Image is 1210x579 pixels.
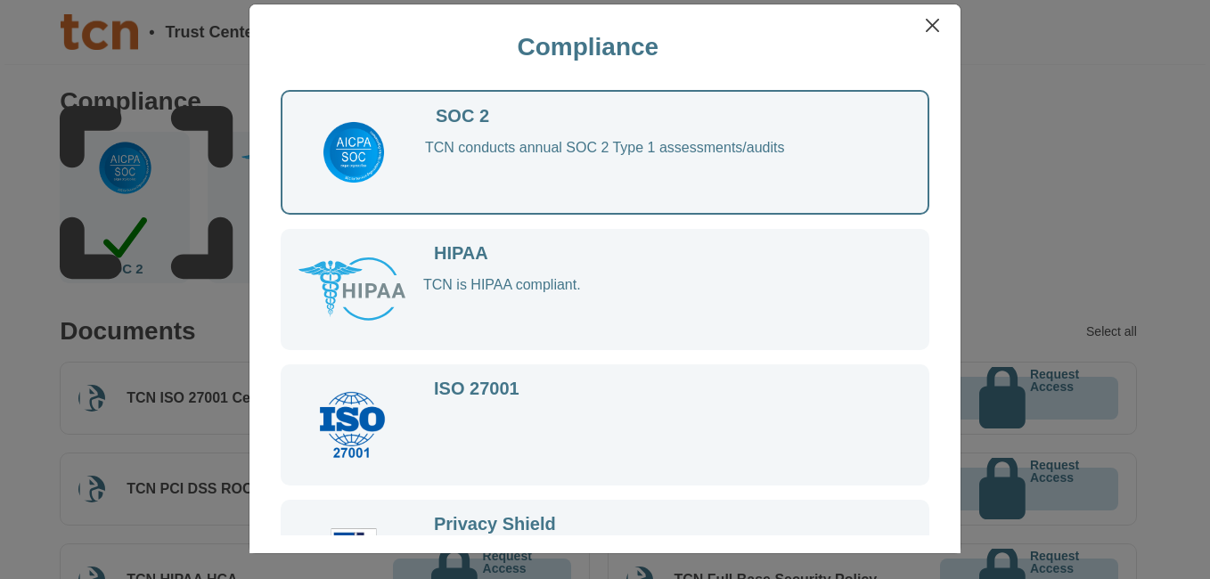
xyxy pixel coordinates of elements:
div: ISO 27001 [434,380,519,397]
div: HIPAA [434,245,488,262]
div: Compliance [257,12,920,83]
div: TCN conducts annual SOC 2 Type 1 assessments/audits [425,139,893,197]
img: SOC 2 [320,118,388,186]
button: Close [920,12,946,39]
img: ISO 27001 [316,391,388,459]
div: SOC 2 [436,108,489,125]
img: HIPAA [298,256,405,323]
div: Privacy Shield [434,516,556,533]
div: TCN is HIPAA compliant. [423,276,891,334]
